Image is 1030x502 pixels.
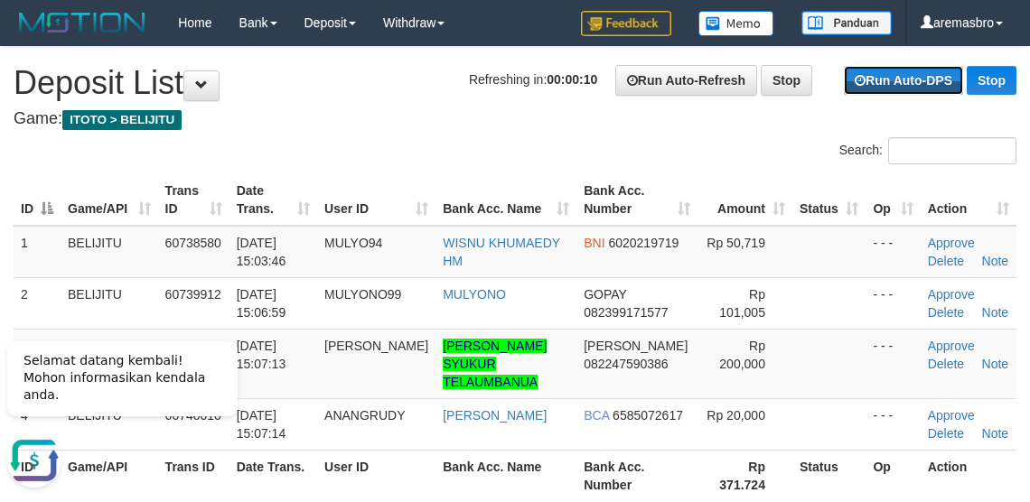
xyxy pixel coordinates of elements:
th: Status: activate to sort column ascending [792,174,866,226]
th: Amount: activate to sort column ascending [698,174,792,226]
span: Rp 20,000 [707,408,765,423]
a: Delete [928,357,964,371]
span: MULYO94 [324,236,382,250]
span: Copy 082399171577 to clipboard [584,305,668,320]
th: Trans ID: activate to sort column ascending [158,174,229,226]
span: [DATE] 15:06:59 [237,287,286,320]
th: Date Trans.: activate to sort column ascending [229,174,317,226]
strong: 00:00:10 [547,72,597,87]
a: Note [982,305,1009,320]
img: Feedback.jpg [581,11,671,36]
img: panduan.png [801,11,892,35]
th: Game/API: activate to sort column ascending [61,174,158,226]
h1: Deposit List [14,65,1016,101]
a: Note [982,254,1009,268]
span: Rp 50,719 [707,236,765,250]
span: [DATE] 15:07:13 [237,339,286,371]
span: [DATE] 15:07:14 [237,408,286,441]
th: Action: activate to sort column ascending [921,174,1016,226]
img: MOTION_logo.png [14,9,151,36]
span: [PERSON_NAME] [324,339,428,353]
td: BELIJITU [61,226,158,278]
span: Rp 200,000 [719,339,765,371]
a: Stop [761,65,812,96]
a: Stop [967,66,1016,95]
th: Status [792,450,866,501]
a: Approve [928,408,975,423]
a: Note [982,426,1009,441]
span: GOPAY [584,287,626,302]
a: Run Auto-Refresh [615,65,757,96]
span: Copy 082247590386 to clipboard [584,357,668,371]
span: [PERSON_NAME] [584,339,688,353]
th: Op [866,450,920,501]
span: BCA [584,408,609,423]
img: Button%20Memo.svg [698,11,774,36]
th: Rp 371.724 [698,450,792,501]
td: 1 [14,226,61,278]
span: ANANGRUDY [324,408,405,423]
span: 60738580 [165,236,221,250]
th: ID: activate to sort column descending [14,174,61,226]
th: Bank Acc. Number [576,450,698,501]
a: [PERSON_NAME] SYUKUR TELAUMBANUA [443,339,547,389]
th: Bank Acc. Name [435,450,576,501]
th: Date Trans. [229,450,317,501]
a: Approve [928,236,975,250]
a: WISNU KHUMAEDY HM [443,236,560,268]
a: Delete [928,426,964,441]
a: Approve [928,287,975,302]
td: 2 [14,277,61,329]
td: - - - [866,277,920,329]
td: - - - [866,329,920,398]
a: Delete [928,254,964,268]
span: [DATE] 15:03:46 [237,236,286,268]
th: User ID [317,450,435,501]
span: Selamat datang kembali! Mohon informasikan kendala anda. [23,31,205,79]
td: - - - [866,398,920,450]
th: Bank Acc. Name: activate to sort column ascending [435,174,576,226]
a: Delete [928,305,964,320]
a: MULYONO [443,287,506,302]
a: Approve [928,339,975,353]
span: Refreshing in: [469,72,597,87]
button: Open LiveChat chat widget [7,111,61,165]
th: Action [921,450,1016,501]
a: [PERSON_NAME] [443,408,547,423]
td: BELIJITU [61,277,158,329]
th: User ID: activate to sort column ascending [317,174,435,226]
span: Rp 101,005 [719,287,765,320]
a: Note [982,357,1009,371]
span: 60739912 [165,287,221,302]
span: BNI [584,236,604,250]
span: Copy 6020219719 to clipboard [608,236,679,250]
th: Op: activate to sort column ascending [866,174,920,226]
span: MULYONO99 [324,287,401,302]
th: Bank Acc. Number: activate to sort column ascending [576,174,698,226]
input: Search: [888,137,1016,164]
span: ITOTO > BELIJITU [62,110,182,130]
a: Run Auto-DPS [844,66,963,95]
span: Copy 6585072617 to clipboard [613,408,683,423]
td: - - - [866,226,920,278]
h4: Game: [14,110,1016,128]
label: Search: [839,137,1016,164]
